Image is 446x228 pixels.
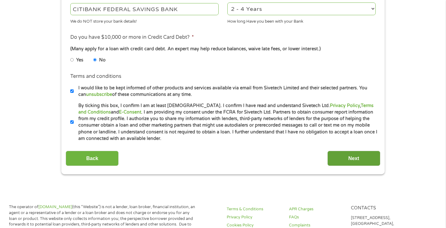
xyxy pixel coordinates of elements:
[70,34,194,41] label: Do you have $10,000 or more in Credit Card Debt?
[289,206,343,212] a: APR Charges
[227,214,281,220] a: Privacy Policy
[289,214,343,220] a: FAQs
[74,85,378,98] label: I would like to be kept informed of other products and services available via email from Sivetech...
[227,16,376,25] div: How long Have you been with your Bank
[119,110,141,115] a: E-Consent
[66,151,119,166] input: Back
[99,57,106,64] label: No
[327,151,380,166] input: Next
[70,46,376,52] div: (Many apply for a loan with credit card debt. An expert may help reduce balances, waive late fees...
[351,205,405,211] h4: Contacts
[76,57,83,64] label: Yes
[70,73,121,80] label: Terms and conditions
[227,206,281,212] a: Terms & Conditions
[86,92,112,97] a: unsubscribe
[38,204,72,209] a: [DOMAIN_NAME]
[74,102,378,142] label: By ticking this box, I confirm I am at least [DEMOGRAPHIC_DATA]. I confirm I have read and unders...
[70,16,219,25] div: We do NOT store your bank details!
[330,103,360,108] a: Privacy Policy
[78,103,374,115] a: Terms and Conditions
